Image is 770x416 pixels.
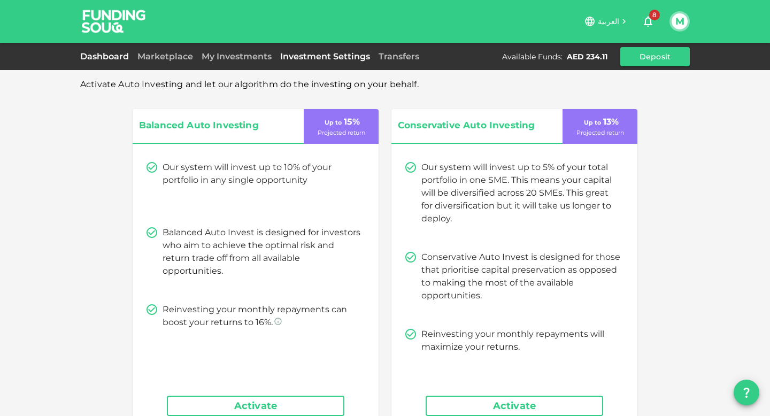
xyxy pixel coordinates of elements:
[325,119,342,126] span: Up to
[582,115,619,128] p: 13 %
[398,118,542,134] span: Conservative Auto Investing
[197,51,276,61] a: My Investments
[163,226,361,278] p: Balanced Auto Invest is designed for investors who aim to achieve the optimal risk and return tra...
[421,328,620,353] p: Reinvesting your monthly repayments will maximize your returns.
[584,119,601,126] span: Up to
[421,251,620,302] p: Conservative Auto Invest is designed for those that prioritise capital preservation as opposed to...
[637,11,659,32] button: 8
[322,115,360,128] p: 15 %
[163,161,361,187] p: Our system will invest up to 10% of your portfolio in any single opportunity
[502,51,563,62] div: Available Funds :
[672,13,688,29] button: M
[133,51,197,61] a: Marketplace
[276,51,374,61] a: Investment Settings
[567,51,607,62] div: AED 234.11
[318,128,365,137] p: Projected return
[576,128,624,137] p: Projected return
[80,51,133,61] a: Dashboard
[421,161,620,225] p: Our system will invest up to 5% of your total portfolio in one SME. This means your capital will ...
[649,10,660,20] span: 8
[374,51,423,61] a: Transfers
[167,396,344,416] button: Activate
[734,380,759,405] button: question
[80,79,419,89] span: Activate Auto Investing and let our algorithm do the investing on your behalf.
[620,47,690,66] button: Deposit
[163,303,361,329] p: Reinvesting your monthly repayments can boost your returns to 16%.
[426,396,603,416] button: Activate
[598,17,619,26] span: العربية
[139,118,283,134] span: Balanced Auto Investing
